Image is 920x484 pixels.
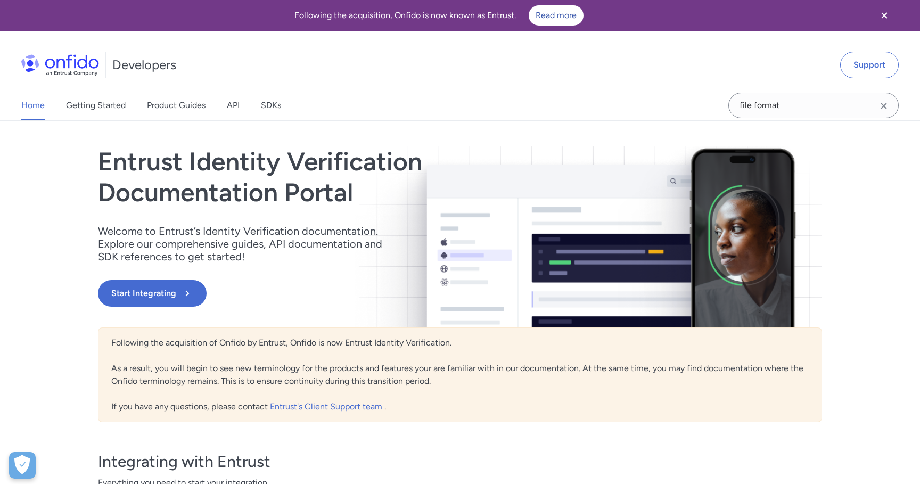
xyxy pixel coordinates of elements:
button: Close banner [865,2,904,29]
button: Start Integrating [98,280,207,307]
a: Entrust's Client Support team [270,401,384,412]
div: Following the acquisition, Onfido is now known as Entrust. [13,5,865,26]
h1: Entrust Identity Verification Documentation Portal [98,146,605,208]
h3: Integrating with Entrust [98,451,822,472]
a: Support [840,52,899,78]
button: Open Preferences [9,452,36,479]
svg: Clear search field button [877,100,890,112]
a: Getting Started [66,91,126,120]
a: Start Integrating [98,280,605,307]
a: SDKs [261,91,281,120]
h1: Developers [112,56,176,73]
svg: Close banner [878,9,891,22]
input: Onfido search input field [728,93,899,118]
a: Read more [529,5,584,26]
div: Cookie Preferences [9,452,36,479]
div: Following the acquisition of Onfido by Entrust, Onfido is now Entrust Identity Verification. As a... [98,327,822,422]
p: Welcome to Entrust’s Identity Verification documentation. Explore our comprehensive guides, API d... [98,225,396,263]
a: Product Guides [147,91,206,120]
a: API [227,91,240,120]
img: Onfido Logo [21,54,99,76]
a: Home [21,91,45,120]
